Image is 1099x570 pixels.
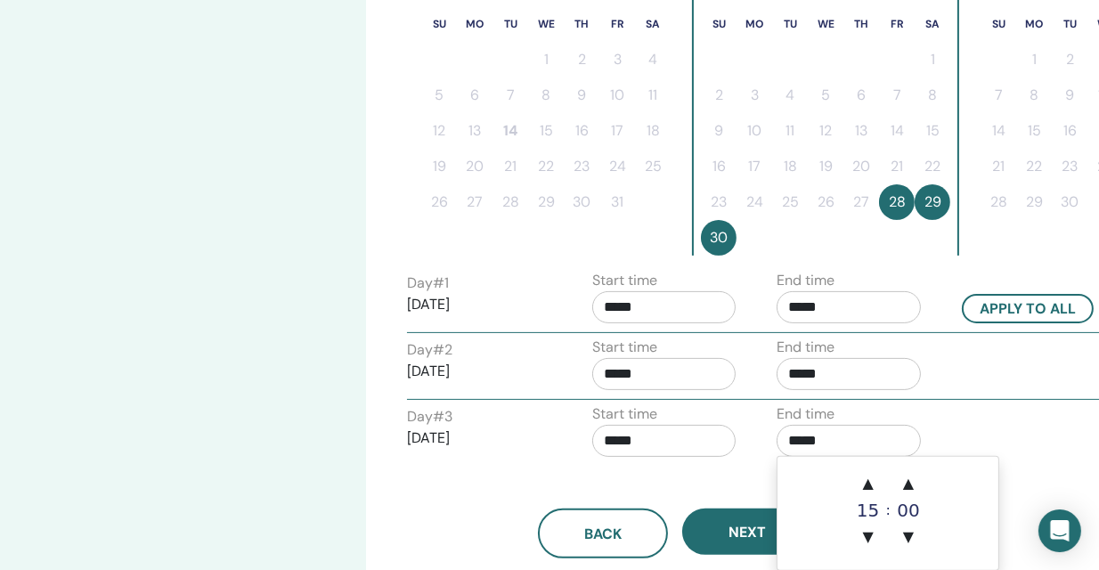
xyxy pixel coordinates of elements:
button: 17 [599,113,635,149]
button: 30 [701,220,737,256]
button: 17 [737,149,772,184]
p: [DATE] [407,294,551,315]
button: 21 [981,149,1016,184]
button: 3 [737,77,772,113]
span: ▼ [891,519,926,555]
span: Next [729,523,766,541]
th: Wednesday [528,6,564,42]
button: 15 [1016,113,1052,149]
button: 20 [843,149,879,184]
button: Next [682,509,812,555]
th: Monday [737,6,772,42]
div: : [886,466,891,555]
button: 11 [772,113,808,149]
button: 1 [1016,42,1052,77]
button: 2 [564,42,599,77]
span: ▲ [891,466,926,501]
th: Thursday [564,6,599,42]
th: Tuesday [1052,6,1087,42]
span: ▲ [851,466,886,501]
span: ▼ [851,519,886,555]
button: 2 [1052,42,1087,77]
th: Sunday [421,6,457,42]
button: 25 [772,184,808,220]
button: 12 [808,113,843,149]
button: 23 [701,184,737,220]
button: 3 [599,42,635,77]
th: Saturday [635,6,671,42]
button: 12 [421,113,457,149]
th: Friday [879,6,915,42]
button: 21 [879,149,915,184]
button: 9 [701,113,737,149]
button: 31 [599,184,635,220]
button: 4 [772,77,808,113]
button: 8 [1016,77,1052,113]
p: [DATE] [407,427,551,449]
button: 25 [635,149,671,184]
button: 7 [493,77,528,113]
button: 28 [493,184,528,220]
button: 24 [599,149,635,184]
th: Tuesday [772,6,808,42]
button: 15 [528,113,564,149]
label: Start time [592,403,657,425]
button: 20 [457,149,493,184]
div: Open Intercom Messenger [1038,509,1081,552]
button: 27 [457,184,493,220]
button: 29 [1016,184,1052,220]
button: 26 [808,184,843,220]
th: Sunday [981,6,1016,42]
button: 23 [1052,149,1087,184]
label: Day # 3 [407,406,452,427]
button: 27 [843,184,879,220]
button: 29 [528,184,564,220]
label: Day # 2 [407,339,452,361]
button: 8 [915,77,950,113]
button: 26 [421,184,457,220]
button: 30 [564,184,599,220]
button: 16 [564,113,599,149]
th: Thursday [843,6,879,42]
button: 29 [915,184,950,220]
button: 19 [421,149,457,184]
p: [DATE] [407,361,551,382]
button: 13 [843,113,879,149]
button: 5 [421,77,457,113]
button: 15 [915,113,950,149]
label: Start time [592,337,657,358]
label: Start time [592,270,657,291]
button: 14 [879,113,915,149]
button: 22 [915,149,950,184]
button: 30 [1052,184,1087,220]
button: 10 [599,77,635,113]
button: 28 [981,184,1016,220]
div: 15 [851,501,886,519]
button: 9 [1052,77,1087,113]
button: 8 [528,77,564,113]
div: 00 [891,501,926,519]
th: Tuesday [493,6,528,42]
th: Monday [1016,6,1052,42]
label: End time [777,270,834,291]
button: 18 [772,149,808,184]
label: End time [777,403,834,425]
button: 19 [808,149,843,184]
th: Wednesday [808,6,843,42]
button: 23 [564,149,599,184]
button: 10 [737,113,772,149]
button: 28 [879,184,915,220]
button: 18 [635,113,671,149]
button: 22 [1016,149,1052,184]
button: 24 [737,184,772,220]
button: 1 [915,42,950,77]
button: 6 [843,77,879,113]
button: 22 [528,149,564,184]
button: 2 [701,77,737,113]
th: Saturday [915,6,950,42]
button: 5 [808,77,843,113]
button: 16 [1052,113,1087,149]
th: Friday [599,6,635,42]
th: Monday [457,6,493,42]
button: 7 [981,77,1016,113]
